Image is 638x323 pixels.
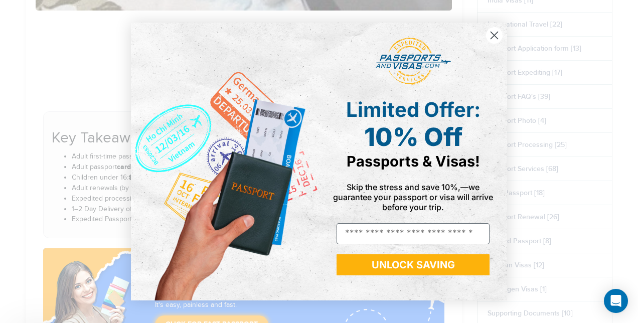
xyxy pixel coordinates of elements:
[364,122,462,152] span: 10% Off
[131,23,319,300] img: de9cda0d-0715-46ca-9a25-073762a91ba7.png
[604,289,628,313] div: Open Intercom Messenger
[346,97,481,122] span: Limited Offer:
[333,182,493,212] span: Skip the stress and save 10%,—we guarantee your passport or visa will arrive before your trip.
[376,38,451,85] img: passports and visas
[337,254,490,275] button: UNLOCK SAVING
[486,27,503,44] button: Close dialog
[347,152,480,170] span: Passports & Visas!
